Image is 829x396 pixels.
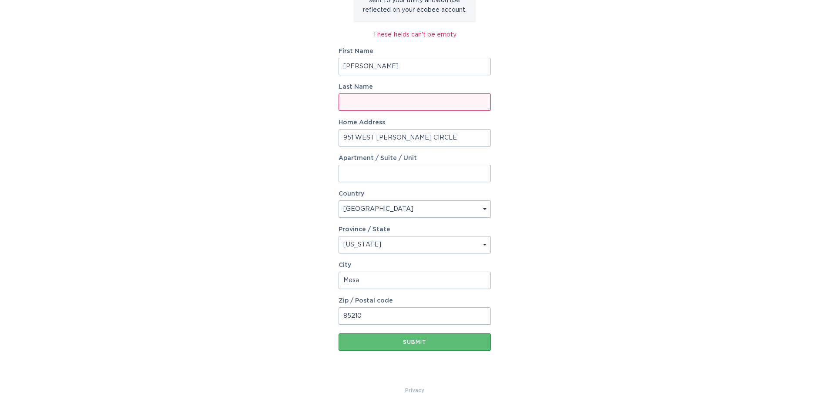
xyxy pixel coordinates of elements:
[339,30,491,40] div: These fields can't be empty
[339,155,491,161] label: Apartment / Suite / Unit
[339,191,364,197] label: Country
[339,226,390,233] label: Province / State
[343,339,487,345] div: Submit
[339,120,491,126] label: Home Address
[339,48,491,54] label: First Name
[405,386,424,395] a: Privacy Policy & Terms of Use
[339,333,491,351] button: Submit
[339,298,491,304] label: Zip / Postal code
[339,84,491,90] label: Last Name
[339,262,491,268] label: City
